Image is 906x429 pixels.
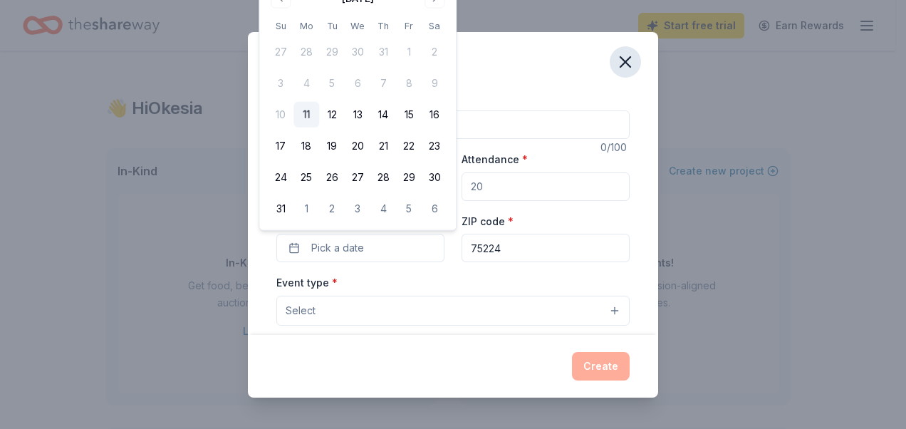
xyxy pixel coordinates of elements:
button: 26 [319,165,345,190]
button: 31 [268,196,293,222]
button: 28 [370,165,396,190]
div: 0 /100 [600,139,630,156]
button: 29 [396,165,422,190]
button: 18 [293,133,319,159]
button: 3 [345,196,370,222]
button: 15 [396,102,422,128]
button: 5 [396,196,422,222]
th: Monday [293,19,319,33]
button: 13 [345,102,370,128]
th: Tuesday [319,19,345,33]
button: 30 [422,165,447,190]
th: Thursday [370,19,396,33]
label: Event type [276,276,338,290]
button: Select [276,296,630,326]
button: 23 [422,133,447,159]
span: Select [286,302,316,319]
button: 24 [268,165,293,190]
button: 22 [396,133,422,159]
th: Wednesday [345,19,370,33]
button: 14 [370,102,396,128]
button: 20 [345,133,370,159]
button: 21 [370,133,396,159]
button: 17 [268,133,293,159]
label: ZIP code [462,214,514,229]
button: 2 [319,196,345,222]
button: 6 [422,196,447,222]
button: 27 [345,165,370,190]
button: 12 [319,102,345,128]
th: Sunday [268,19,293,33]
th: Friday [396,19,422,33]
th: Saturday [422,19,447,33]
button: Pick a date [276,234,444,262]
button: 25 [293,165,319,190]
button: 19 [319,133,345,159]
button: 4 [370,196,396,222]
label: Attendance [462,153,528,167]
button: 11 [293,102,319,128]
input: 20 [462,172,630,201]
button: 16 [422,102,447,128]
span: Pick a date [311,239,364,257]
input: 12345 (U.S. only) [462,234,630,262]
button: 1 [293,196,319,222]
